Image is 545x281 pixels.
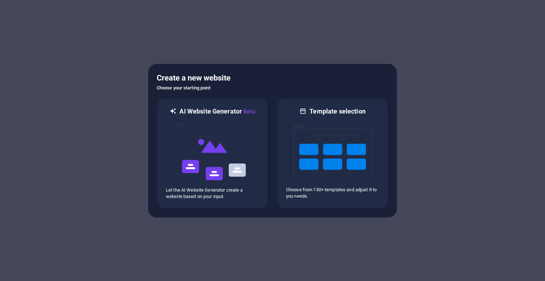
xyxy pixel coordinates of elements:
img: ai [173,116,252,187]
h6: Choose your starting point [157,84,388,92]
div: Template selectionChoose from 150+ templates and adjust it to you needs. [277,98,388,209]
div: AI Website GeneratorBetaaiLet the AI Website Generator create a website based on your input. [157,98,268,209]
span: Beta [242,108,255,115]
p: Let the AI Website Generator create a website based on your input. [166,187,259,200]
h6: AI Website Generator [179,107,255,116]
h5: Create a new website [157,72,388,84]
p: Choose from 150+ templates and adjust it to you needs. [286,187,379,199]
h6: Template selection [309,107,365,116]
